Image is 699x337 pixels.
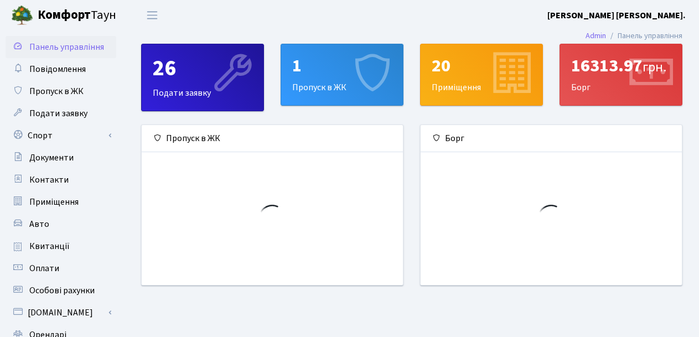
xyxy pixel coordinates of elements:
[6,147,116,169] a: Документи
[29,41,104,53] span: Панель управління
[11,4,33,27] img: logo.png
[38,6,116,25] span: Таун
[571,55,671,76] div: 16313.97
[281,44,403,105] div: Пропуск в ЖК
[6,58,116,80] a: Повідомлення
[6,279,116,302] a: Особові рахунки
[6,257,116,279] a: Оплати
[292,55,392,76] div: 1
[6,169,116,191] a: Контакти
[420,44,543,106] a: 20Приміщення
[141,44,264,111] a: 26Подати заявку
[6,302,116,324] a: [DOMAIN_NAME]
[6,125,116,147] a: Спорт
[281,44,403,106] a: 1Пропуск в ЖК
[29,262,59,274] span: Оплати
[6,191,116,213] a: Приміщення
[29,152,74,164] span: Документи
[29,85,84,97] span: Пропуск в ЖК
[6,36,116,58] a: Панель управління
[6,102,116,125] a: Подати заявку
[153,55,252,82] div: 26
[421,44,542,105] div: Приміщення
[29,174,69,186] span: Контакти
[6,80,116,102] a: Пропуск в ЖК
[29,284,95,297] span: Особові рахунки
[29,107,87,120] span: Подати заявку
[142,44,263,111] div: Подати заявку
[38,6,91,24] b: Комфорт
[29,240,70,252] span: Квитанції
[560,44,682,105] div: Борг
[421,125,682,152] div: Борг
[29,63,86,75] span: Повідомлення
[138,6,166,24] button: Переключити навігацію
[432,55,531,76] div: 20
[606,30,682,42] li: Панель управління
[586,30,606,42] a: Admin
[6,213,116,235] a: Авто
[142,125,403,152] div: Пропуск в ЖК
[29,196,79,208] span: Приміщення
[547,9,686,22] a: [PERSON_NAME] [PERSON_NAME].
[6,235,116,257] a: Квитанції
[569,24,699,48] nav: breadcrumb
[29,218,49,230] span: Авто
